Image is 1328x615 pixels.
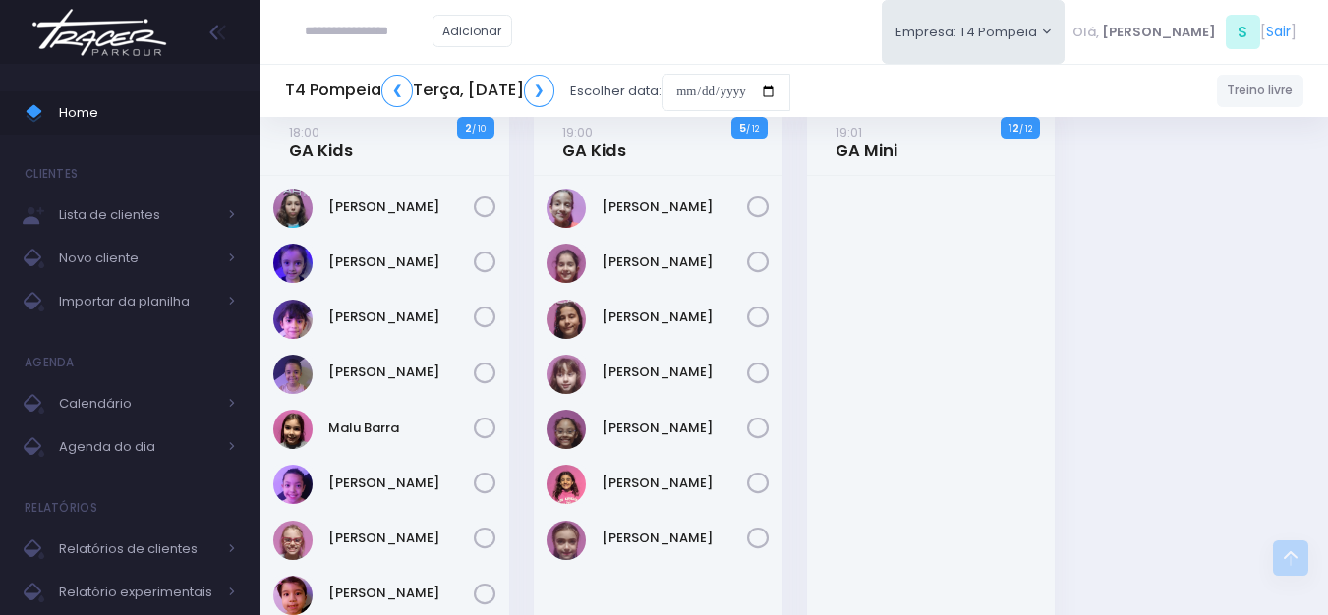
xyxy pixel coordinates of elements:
[602,197,747,217] a: [PERSON_NAME]
[328,307,474,327] a: [PERSON_NAME]
[289,122,353,161] a: 18:00GA Kids
[59,536,216,562] span: Relatórios de clientes
[273,576,313,615] img: Yumi Muller
[1072,23,1099,42] span: Olá,
[562,122,626,161] a: 19:00GA Kids
[547,521,586,560] img: Nathalia Antunes Sikorski Fontan
[328,474,474,493] a: [PERSON_NAME]
[285,75,554,107] h5: T4 Pompeia Terça, [DATE]
[25,154,78,194] h4: Clientes
[547,465,586,504] img: Maria Orpheu
[1226,15,1260,49] span: S
[59,391,216,417] span: Calendário
[328,529,474,548] a: [PERSON_NAME]
[433,15,513,47] a: Adicionar
[59,580,216,605] span: Relatório experimentais
[836,122,897,161] a: 19:01GA Mini
[59,434,216,460] span: Agenda do dia
[562,123,593,141] small: 19:00
[836,123,862,141] small: 19:01
[328,363,474,382] a: [PERSON_NAME]
[273,244,313,283] img: Helena Mendes Leone
[524,75,555,107] a: ❯
[472,123,486,135] small: / 10
[381,75,413,107] a: ❮
[273,410,313,449] img: Malu Barra Guirro
[739,120,746,136] strong: 5
[547,189,586,228] img: Veridiana Jansen
[59,289,216,314] span: Importar da planilha
[602,529,747,548] a: [PERSON_NAME]
[602,474,747,493] a: [PERSON_NAME]
[273,189,313,228] img: Filomena Caruso Grano
[465,120,472,136] strong: 2
[1102,23,1216,42] span: [PERSON_NAME]
[289,123,319,141] small: 18:00
[1065,10,1303,54] div: [ ]
[547,355,586,394] img: Manuela Antonino
[602,307,747,327] a: [PERSON_NAME]
[25,343,75,382] h4: Agenda
[746,123,759,135] small: / 12
[273,465,313,504] img: Nina amorim
[328,419,474,438] a: Malu Barra
[328,197,474,217] a: [PERSON_NAME]
[547,300,586,339] img: Isabella terra
[25,488,97,528] h4: Relatórios
[328,252,474,272] a: [PERSON_NAME]
[1217,75,1304,107] a: Treino livre
[273,521,313,560] img: Paola baldin Barreto Armentano
[59,246,216,271] span: Novo cliente
[1009,120,1019,136] strong: 12
[1019,123,1032,135] small: / 12
[602,363,747,382] a: [PERSON_NAME]
[602,419,747,438] a: [PERSON_NAME]
[59,202,216,228] span: Lista de clientes
[273,300,313,339] img: Isabela dela plata souza
[602,252,747,272] a: [PERSON_NAME]
[1266,22,1291,42] a: Sair
[547,244,586,283] img: Helena Mendonça Calaf
[328,584,474,603] a: [PERSON_NAME]
[547,410,586,449] img: Maria Clara Vieira Serrano
[273,355,313,394] img: LIZ WHITAKER DE ALMEIDA BORGES
[59,100,236,126] span: Home
[285,69,790,114] div: Escolher data:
